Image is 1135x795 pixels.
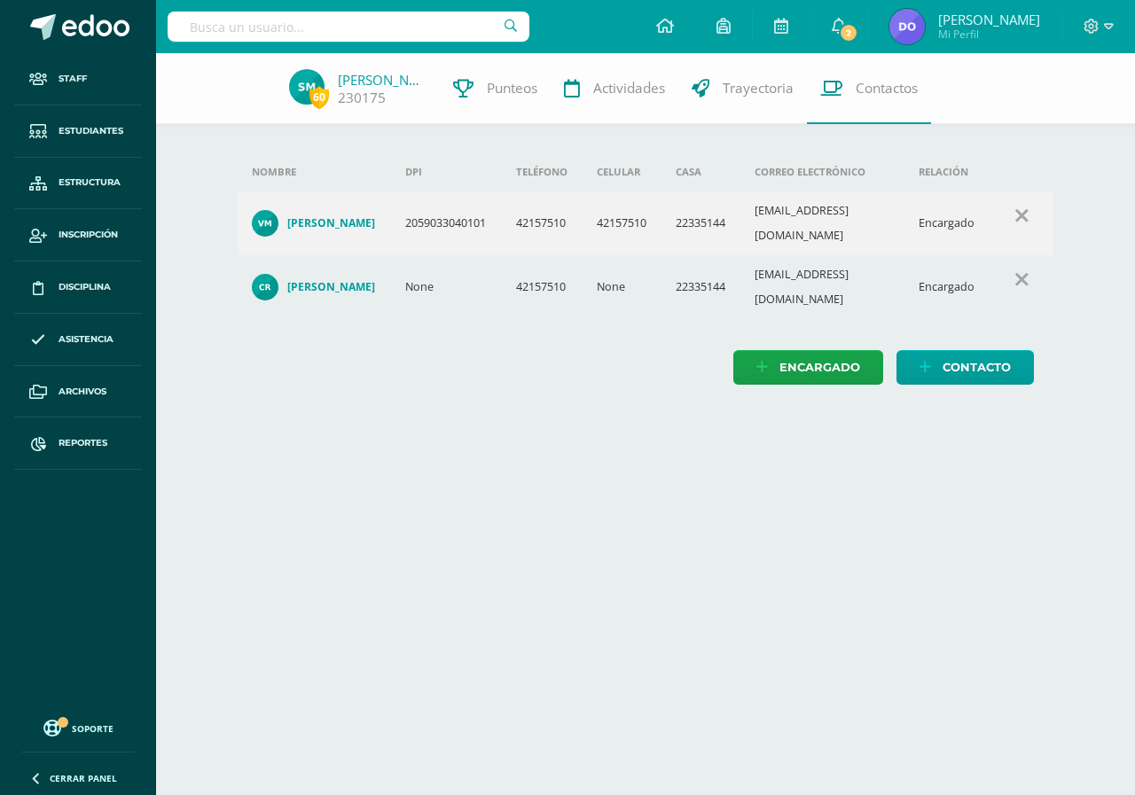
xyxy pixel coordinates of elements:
a: [PERSON_NAME] [252,210,377,237]
a: Estructura [14,158,142,210]
td: 22335144 [661,191,740,255]
h4: [PERSON_NAME] [287,216,375,230]
a: Punteos [440,53,551,124]
a: Staff [14,53,142,105]
span: Reportes [59,436,107,450]
img: 3e9753926996521decb31660265fc305.png [289,69,325,105]
span: Asistencia [59,332,113,347]
td: None [583,255,661,319]
th: Nombre [238,152,391,191]
td: 42157510 [502,255,583,319]
span: Encargado [779,351,860,384]
a: Actividades [551,53,678,124]
span: Inscripción [59,228,118,242]
span: Cerrar panel [50,772,117,784]
td: 42157510 [502,191,583,255]
a: Contactos [807,53,931,124]
th: Casa [661,152,740,191]
span: 2 [839,23,858,43]
th: Teléfono [502,152,583,191]
th: Correo electrónico [740,152,904,191]
span: Contacto [943,351,1011,384]
img: c2c143db05dd711f386ebe6dc07c9a2e.png [252,210,278,237]
td: None [391,255,502,319]
span: Contactos [856,79,918,97]
span: Soporte [72,722,113,735]
span: Punteos [487,79,537,97]
span: [PERSON_NAME] [938,11,1040,28]
input: Busca un usuario... [168,12,529,42]
td: 42157510 [583,191,661,255]
img: 580415d45c0d8f7ad9595d428b689caf.png [889,9,925,44]
a: Trayectoria [678,53,807,124]
h4: [PERSON_NAME] [287,280,375,294]
a: Disciplina [14,261,142,314]
a: Encargado [733,350,883,385]
th: Celular [583,152,661,191]
a: 230175 [338,89,386,107]
td: [EMAIL_ADDRESS][DOMAIN_NAME] [740,191,904,255]
td: 2059033040101 [391,191,502,255]
span: Archivos [59,385,106,399]
a: Soporte [21,715,135,739]
span: Staff [59,72,87,86]
a: Asistencia [14,314,142,366]
th: DPI [391,152,502,191]
th: Relación [904,152,990,191]
td: Encargado [904,191,990,255]
span: Mi Perfil [938,27,1040,42]
a: Inscripción [14,209,142,261]
span: 60 [309,86,329,108]
span: Estudiantes [59,124,123,138]
span: Actividades [593,79,665,97]
span: Estructura [59,175,121,190]
td: 22335144 [661,255,740,319]
a: Contacto [896,350,1034,385]
a: Reportes [14,417,142,470]
td: Encargado [904,255,990,319]
span: Trayectoria [723,79,794,97]
a: Archivos [14,366,142,418]
td: [EMAIL_ADDRESS][DOMAIN_NAME] [740,255,904,319]
a: Estudiantes [14,105,142,158]
span: Disciplina [59,280,111,294]
img: db7e1f69875f6f984d99e8774b42656e.png [252,274,278,300]
a: [PERSON_NAME] [252,274,377,300]
a: [PERSON_NAME] [338,71,427,89]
